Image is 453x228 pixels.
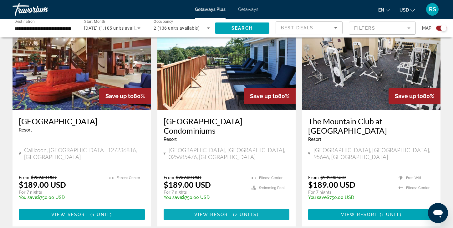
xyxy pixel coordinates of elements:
span: Save up to [105,93,134,99]
span: ( ) [231,212,259,217]
span: Free Wifi [406,176,421,180]
p: $750.00 USD [164,195,246,200]
span: ( ) [88,212,112,217]
button: Search [215,22,269,34]
span: Start Month [84,19,105,24]
span: Best Deals [281,25,313,30]
button: Change currency [400,5,415,14]
span: Map [422,24,431,32]
a: Travorium [13,1,75,17]
span: Callicoon, [GEOGRAPHIC_DATA], 127236816, [GEOGRAPHIC_DATA] [24,146,145,160]
span: Save up to [250,93,278,99]
span: Search [232,26,253,31]
a: The Mountain Club at [GEOGRAPHIC_DATA] [308,116,434,135]
p: For 7 nights [19,189,103,195]
img: ii_vrc1.jpg [13,10,151,110]
span: Resort [164,137,177,142]
p: $750.00 USD [308,195,392,200]
span: en [378,7,384,12]
span: View Resort [194,212,231,217]
p: For 7 nights [164,189,246,195]
span: ( ) [378,212,402,217]
span: Swimming Pool [259,186,285,190]
span: 1 unit [92,212,110,217]
span: $939.00 USD [320,175,346,180]
mat-select: Sort by [281,24,337,32]
a: [GEOGRAPHIC_DATA] [19,116,145,126]
img: ii_mck3.jpg [302,10,440,110]
button: View Resort(1 unit) [308,209,434,220]
p: For 7 nights [308,189,392,195]
span: You save [308,195,327,200]
span: 1 unit [382,212,400,217]
div: 80% [99,88,151,104]
span: 2 units [235,212,257,217]
p: $750.00 USD [19,195,103,200]
span: From [164,175,174,180]
span: $939.00 USD [176,175,201,180]
span: Destination [14,19,35,23]
span: RS [429,6,436,12]
span: Fitness Center [259,176,282,180]
span: From [19,175,29,180]
div: 80% [389,88,440,104]
div: 80% [244,88,296,104]
span: [GEOGRAPHIC_DATA], [GEOGRAPHIC_DATA], 95646, [GEOGRAPHIC_DATA] [313,146,434,160]
span: You save [164,195,182,200]
span: 2 (136 units available) [154,26,200,31]
button: View Resort(2 units) [164,209,290,220]
iframe: Button to launch messaging window [428,203,448,223]
button: User Menu [424,3,440,16]
span: View Resort [341,212,378,217]
span: Resort [308,137,321,142]
span: [DATE] (1,105 units available) [84,26,145,31]
p: $189.00 USD [19,180,66,189]
img: ii_hlc1.jpg [157,10,296,110]
span: Fitness Center [117,176,140,180]
button: Change language [378,5,390,14]
span: Occupancy [154,19,173,24]
a: Getaways Plus [195,7,226,12]
span: Fitness Center [406,186,430,190]
span: USD [400,7,409,12]
a: [GEOGRAPHIC_DATA] Condominiums [164,116,290,135]
p: $189.00 USD [164,180,211,189]
p: $189.00 USD [308,180,355,189]
span: Resort [19,127,32,132]
button: Filter [349,21,416,35]
span: From [308,175,319,180]
button: View Resort(1 unit) [19,209,145,220]
span: View Resort [51,212,88,217]
span: [GEOGRAPHIC_DATA], [GEOGRAPHIC_DATA], 025685476, [GEOGRAPHIC_DATA] [169,146,290,160]
span: Save up to [395,93,423,99]
span: $939.00 USD [31,175,57,180]
span: You save [19,195,37,200]
a: Getaways [238,7,258,12]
